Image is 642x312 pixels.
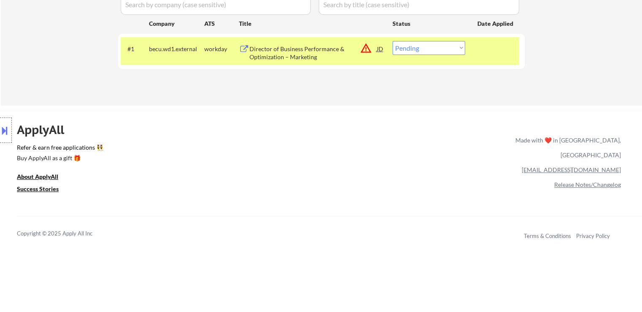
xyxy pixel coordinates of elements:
[204,19,239,28] div: ATS
[524,233,571,239] a: Terms & Conditions
[149,45,204,53] div: becu.wd1.external
[477,19,515,28] div: Date Applied
[393,16,465,31] div: Status
[127,45,142,53] div: #1
[239,19,385,28] div: Title
[360,42,372,54] button: warning_amber
[204,45,239,53] div: workday
[522,166,621,173] a: [EMAIL_ADDRESS][DOMAIN_NAME]
[512,133,621,162] div: Made with ❤️ in [GEOGRAPHIC_DATA], [GEOGRAPHIC_DATA]
[376,41,385,56] div: JD
[249,45,377,61] div: Director of Business Performance & Optimization – Marketing
[576,233,610,239] a: Privacy Policy
[149,19,204,28] div: Company
[17,230,114,238] div: Copyright © 2025 Apply All Inc
[17,145,339,153] a: Refer & earn free applications 👯‍♀️
[554,181,621,188] a: Release Notes/Changelog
